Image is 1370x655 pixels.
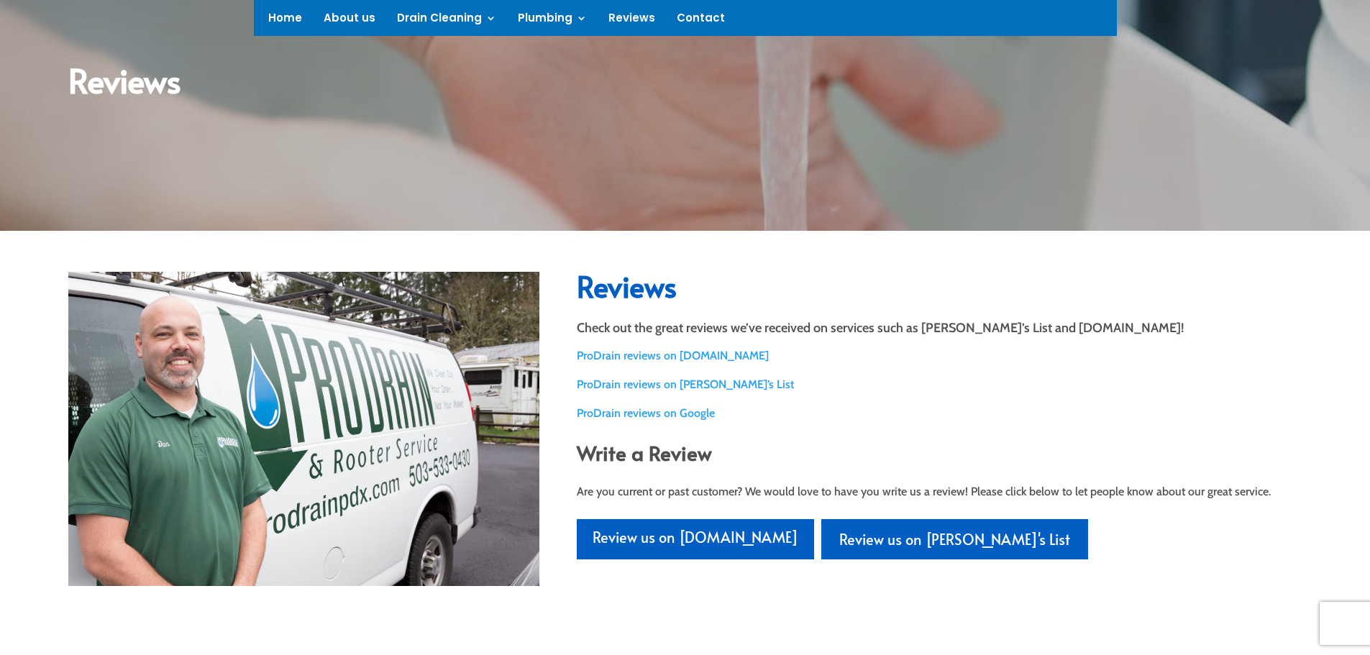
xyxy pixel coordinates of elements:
[577,349,769,362] a: ProDrain reviews on [DOMAIN_NAME]
[68,63,1302,104] h2: Reviews
[577,519,814,559] a: Review us on [DOMAIN_NAME]
[577,272,1302,308] h2: Reviews
[397,13,496,29] a: Drain Cleaning
[577,483,1302,500] p: Are you current or past customer? We would love to have you write us a review! Please click below...
[68,272,539,586] img: _MG_4155_1
[577,319,1302,336] p: Check out the great reviews we’ve received on services such as [PERSON_NAME]’s List and [DOMAIN_N...
[677,13,725,29] a: Contact
[821,519,1088,559] a: Review us on [PERSON_NAME]'s List
[518,13,587,29] a: Plumbing
[608,13,655,29] a: Reviews
[577,377,794,391] a: ProDrain reviews on [PERSON_NAME]’s List
[577,406,715,420] a: ProDrain reviews on Google
[324,13,375,29] a: About us
[268,13,302,29] a: Home
[577,441,1302,472] h2: Write a Review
